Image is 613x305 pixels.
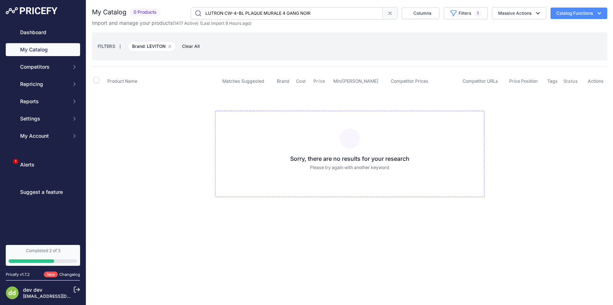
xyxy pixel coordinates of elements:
p: Please try again with another keyword [221,164,478,171]
span: Product Name [107,78,137,84]
button: Status [563,78,579,84]
h3: Sorry, there are no results for your research [221,154,478,163]
span: Repricing [20,81,67,88]
span: Brand: LEVITON [127,41,176,52]
span: Competitors [20,63,67,70]
span: 1 [474,10,482,17]
button: Columns [402,8,440,19]
button: Competitors [6,60,80,73]
span: 0 Products [129,8,161,17]
a: Changelog [59,272,80,277]
a: My Catalog [6,43,80,56]
button: Clear All [178,43,203,50]
button: Reports [6,95,80,108]
span: Settings [20,115,67,122]
nav: Sidebar [6,26,80,236]
p: Import and manage your products [92,19,251,27]
span: Min/[PERSON_NAME] [333,78,379,84]
small: | [115,44,125,49]
span: Tags [547,78,558,84]
button: Filters1 [444,7,488,19]
div: Completed 2 of 3 [9,248,77,254]
span: Price Position [509,78,538,84]
span: Competitor Prices [391,78,428,84]
a: [EMAIL_ADDRESS][DOMAIN_NAME] [23,293,98,299]
button: Massive Actions [492,7,546,19]
button: My Account [6,129,80,142]
a: 1417 Active [174,21,197,26]
button: Price [314,78,327,84]
span: Cost [296,78,306,84]
div: Pricefy v1.7.2 [6,272,30,278]
span: ( ) [173,21,199,26]
span: New [44,272,58,278]
span: Reports [20,98,67,105]
a: Suggest a feature [6,186,80,199]
img: Pricefy Logo [6,7,57,14]
input: Search [191,7,383,19]
button: Settings [6,112,80,125]
span: My Account [20,132,67,140]
h2: My Catalog [92,7,126,17]
span: Competitor URLs [463,78,498,84]
span: Brand [277,78,289,84]
a: dev dev [23,287,42,293]
button: Catalog Functions [551,8,607,19]
span: Matches Suggested [222,78,264,84]
small: FILTERS [98,44,115,49]
button: Repricing [6,78,80,91]
span: Actions [588,78,604,84]
span: (Last import 8 Hours ago) [200,21,251,26]
span: Price [314,78,325,84]
span: Status [563,78,578,84]
a: Completed 2 of 3 [6,245,80,266]
a: Dashboard [6,26,80,39]
a: Alerts [6,158,80,171]
button: Cost [296,78,307,84]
